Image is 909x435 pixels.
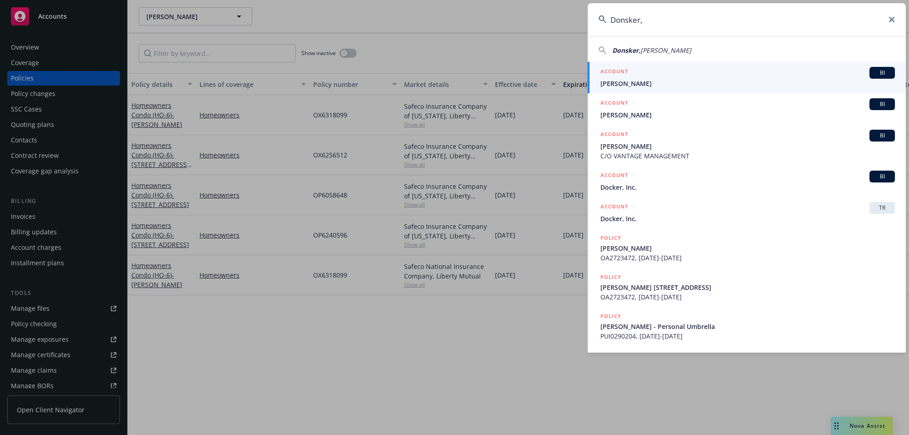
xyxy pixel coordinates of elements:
[600,110,895,120] span: [PERSON_NAME]
[873,204,891,212] span: TR
[600,292,895,302] span: OA2723472, [DATE]-[DATE]
[600,79,895,88] span: [PERSON_NAME]
[600,312,621,321] h5: POLICY
[588,62,906,93] a: ACCOUNTBI[PERSON_NAME]
[600,214,895,223] span: Docker, Inc.
[600,67,628,78] h5: ACCOUNT
[600,98,628,109] h5: ACCOUNT
[600,233,621,243] h5: POLICY
[600,182,895,192] span: Docker, Inc.
[612,46,640,55] span: Donsker,
[600,130,628,141] h5: ACCOUNT
[873,172,891,181] span: BI
[600,202,628,213] h5: ACCOUNT
[600,253,895,263] span: OA2723472, [DATE]-[DATE]
[600,151,895,161] span: C/O VANTAGE MANAGEMENT
[588,93,906,125] a: ACCOUNTBI[PERSON_NAME]
[600,322,895,331] span: [PERSON_NAME] - Personal Umbrella
[873,100,891,108] span: BI
[588,228,906,268] a: POLICY[PERSON_NAME]OA2723472, [DATE]-[DATE]
[873,132,891,140] span: BI
[588,125,906,166] a: ACCOUNTBI[PERSON_NAME]C/O VANTAGE MANAGEMENT
[873,69,891,77] span: BI
[588,268,906,307] a: POLICY[PERSON_NAME] [STREET_ADDRESS]OA2723472, [DATE]-[DATE]
[600,243,895,253] span: [PERSON_NAME]
[600,142,895,151] span: [PERSON_NAME]
[640,46,691,55] span: [PERSON_NAME]
[600,351,621,360] h5: POLICY
[588,197,906,228] a: ACCOUNTTRDocker, Inc.
[600,283,895,292] span: [PERSON_NAME] [STREET_ADDRESS]
[588,3,906,36] input: Search...
[588,166,906,197] a: ACCOUNTBIDocker, Inc.
[588,346,906,385] a: POLICY
[600,331,895,341] span: PUI0290204, [DATE]-[DATE]
[600,171,628,182] h5: ACCOUNT
[600,273,621,282] h5: POLICY
[588,307,906,346] a: POLICY[PERSON_NAME] - Personal UmbrellaPUI0290204, [DATE]-[DATE]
